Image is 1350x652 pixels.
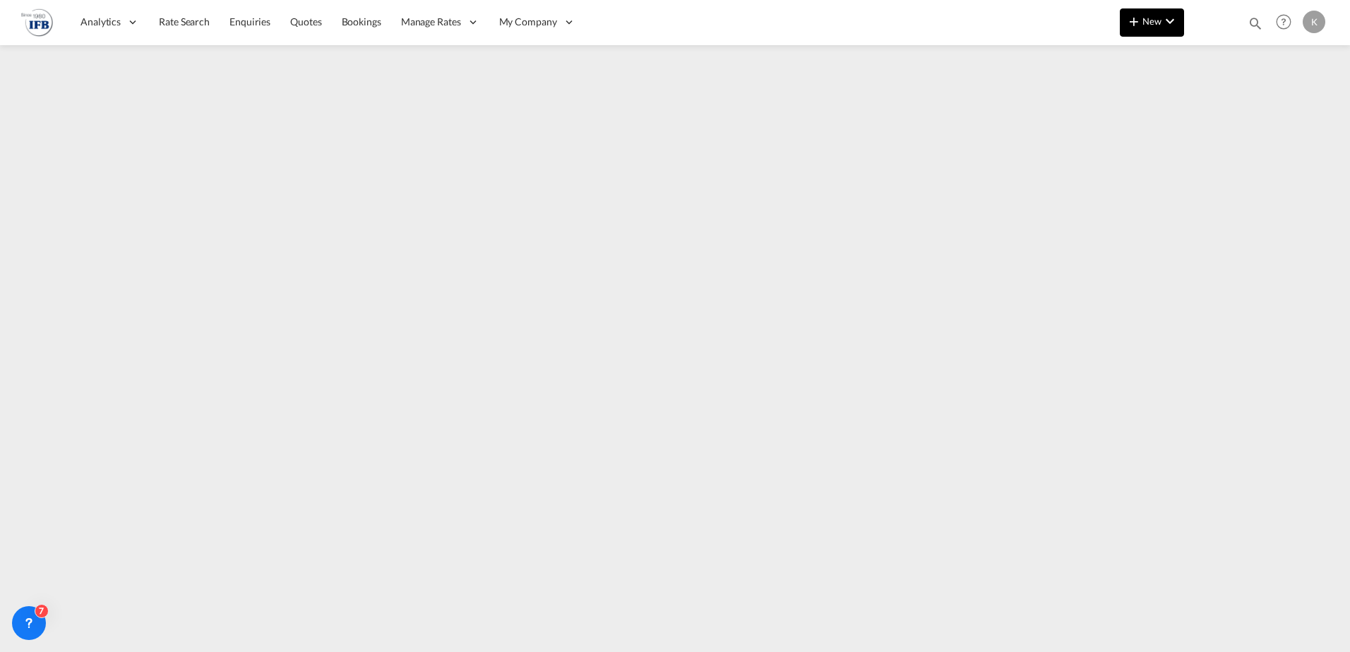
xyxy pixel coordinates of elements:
[1303,11,1325,33] div: K
[159,16,210,28] span: Rate Search
[80,15,121,29] span: Analytics
[1161,13,1178,30] md-icon: icon-chevron-down
[1125,16,1178,27] span: New
[290,16,321,28] span: Quotes
[1248,16,1263,31] md-icon: icon-magnify
[1120,8,1184,37] button: icon-plus 400-fgNewicon-chevron-down
[1272,10,1303,35] div: Help
[1125,13,1142,30] md-icon: icon-plus 400-fg
[229,16,270,28] span: Enquiries
[342,16,381,28] span: Bookings
[21,6,53,38] img: b4b53bb0256b11ee9ca18b7abc72fd7f.png
[1272,10,1296,34] span: Help
[499,15,557,29] span: My Company
[401,15,461,29] span: Manage Rates
[1248,16,1263,37] div: icon-magnify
